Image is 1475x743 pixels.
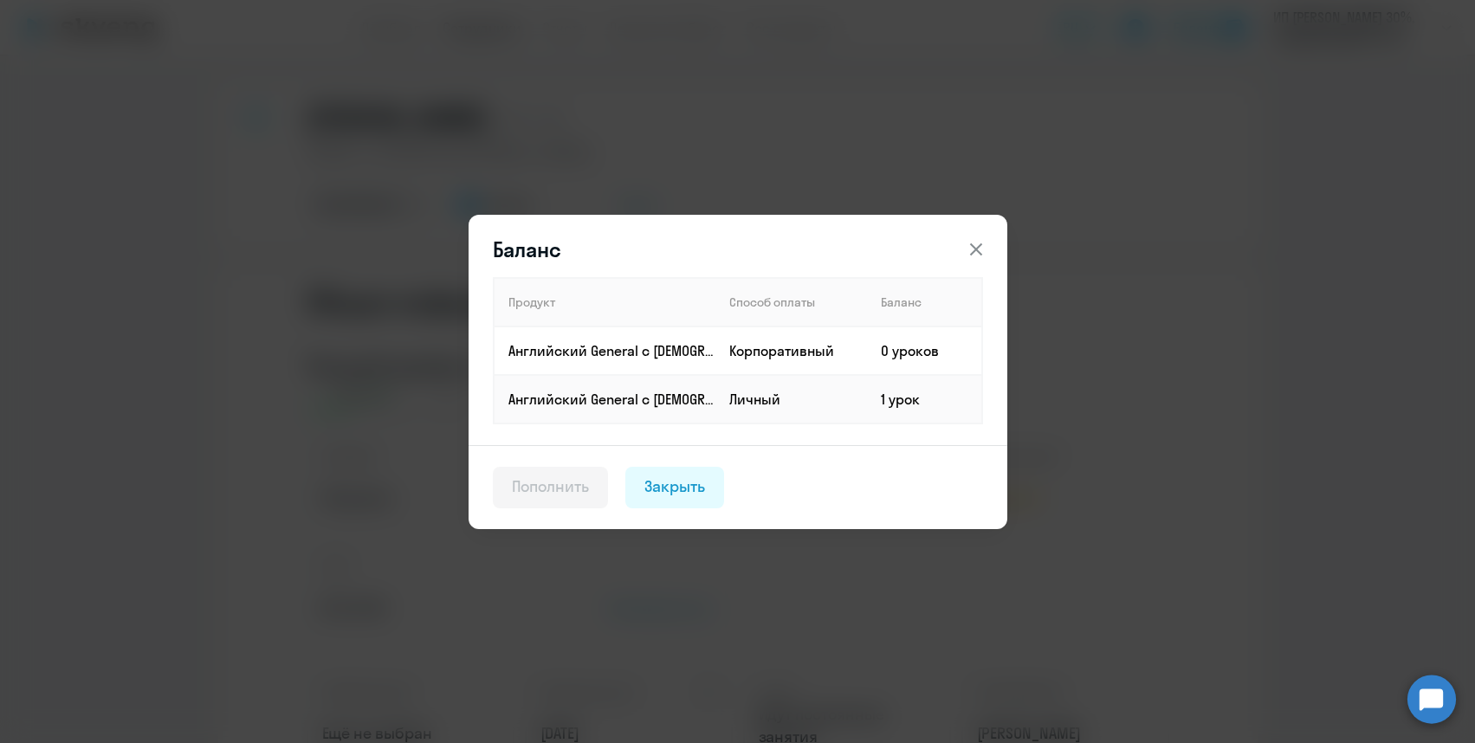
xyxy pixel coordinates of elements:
th: Продукт [494,278,715,326]
button: Закрыть [625,467,724,508]
th: Способ оплаты [715,278,867,326]
th: Баланс [867,278,982,326]
td: Корпоративный [715,326,867,375]
td: 0 уроков [867,326,982,375]
td: Личный [715,375,867,423]
p: Английский General с [DEMOGRAPHIC_DATA] преподавателем [508,390,715,409]
p: Английский General с [DEMOGRAPHIC_DATA] преподавателем [508,341,715,360]
td: 1 урок [867,375,982,423]
div: Закрыть [644,475,705,498]
header: Баланс [469,236,1007,263]
button: Пополнить [493,467,609,508]
div: Пополнить [512,475,590,498]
